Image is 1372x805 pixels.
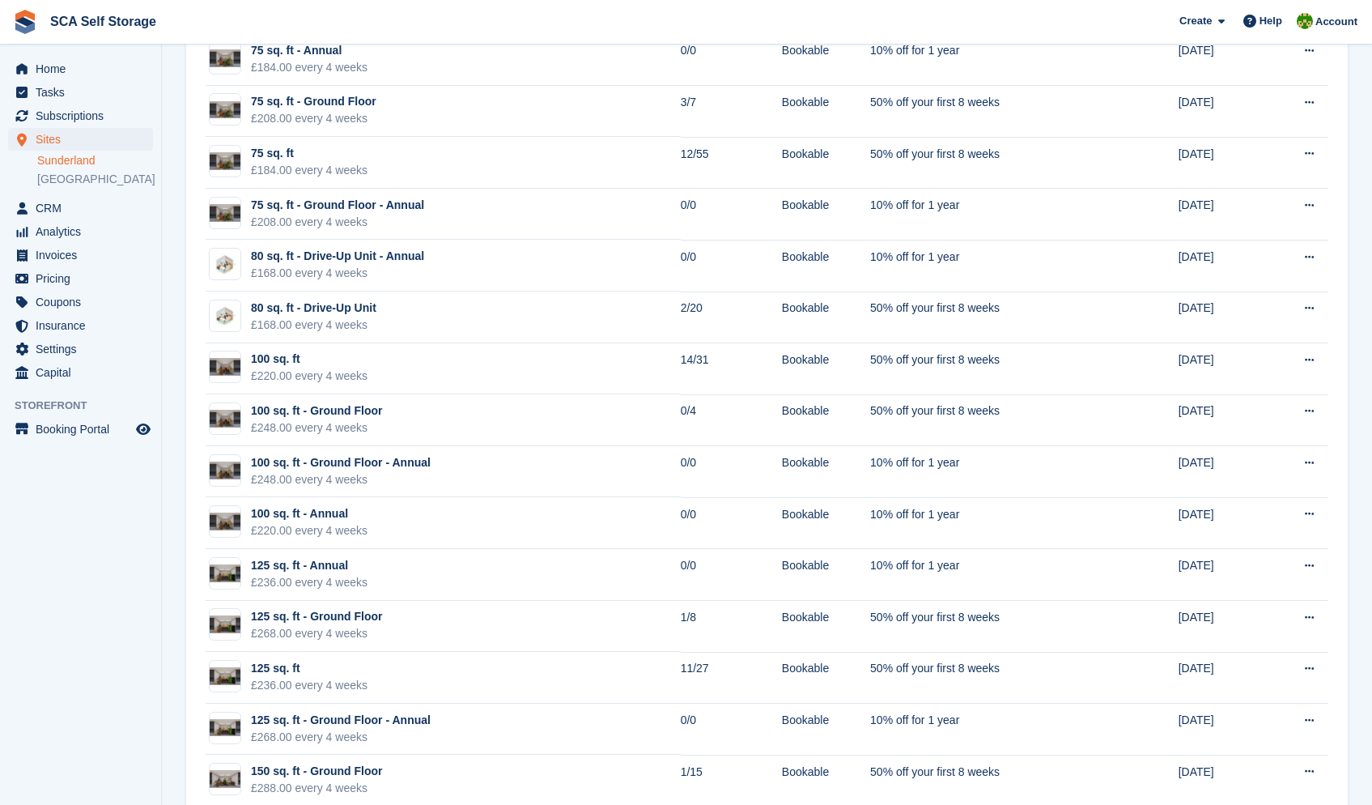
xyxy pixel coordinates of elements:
td: Bookable [782,394,870,446]
a: menu [8,418,153,441]
div: 125 sq. ft - Ground Floor [251,608,383,625]
td: 50% off your first 8 weeks [870,137,1113,189]
td: 50% off your first 8 weeks [870,394,1113,446]
span: Invoices [36,244,133,266]
span: Analytics [36,220,133,243]
td: [DATE] [1179,240,1265,292]
a: menu [8,267,153,290]
td: Bookable [782,343,870,395]
div: £268.00 every 4 weeks [251,625,383,642]
img: 100%20SQ.FT-2.jpg [210,410,240,428]
td: 50% off your first 8 weeks [870,292,1113,343]
span: Create [1179,13,1212,29]
div: £184.00 every 4 weeks [251,59,367,76]
td: [DATE] [1179,394,1265,446]
td: 10% off for 1 year [870,549,1113,601]
td: [DATE] [1179,549,1265,601]
td: [DATE] [1179,343,1265,395]
div: £208.00 every 4 weeks [251,110,376,127]
td: [DATE] [1179,137,1265,189]
img: 125%20SQ.FT.jpg [210,615,240,633]
td: 10% off for 1 year [870,240,1113,292]
div: £184.00 every 4 weeks [251,162,367,179]
td: Bookable [782,86,870,138]
td: 0/0 [681,497,782,549]
td: 14/31 [681,343,782,395]
a: menu [8,81,153,104]
div: 75 sq. ft - Ground Floor [251,93,376,110]
td: 50% off your first 8 weeks [870,652,1113,704]
td: Bookable [782,446,870,498]
div: 125 sq. ft - Ground Floor - Annual [251,712,431,729]
td: 10% off for 1 year [870,34,1113,86]
span: Sites [36,128,133,151]
td: 1/8 [681,601,782,653]
td: 10% off for 1 year [870,497,1113,549]
img: 125%20SQ.FT.jpg [210,667,240,685]
td: [DATE] [1179,497,1265,549]
a: Sunderland [37,153,153,168]
td: 0/0 [681,189,782,241]
a: menu [8,361,153,384]
td: 11/27 [681,652,782,704]
img: 125%20SQ.FT.jpg [210,719,240,737]
td: Bookable [782,601,870,653]
img: 75%20SQ.FT.jpg [210,49,240,67]
a: menu [8,128,153,151]
a: menu [8,314,153,337]
div: £248.00 every 4 weeks [251,420,383,437]
span: Booking Portal [36,418,133,441]
img: stora-icon-8386f47178a22dfd0bd8f6a31ec36ba5ce8667c1dd55bd0f319d3a0aa187defe.svg [13,10,37,34]
div: 100 sq. ft [251,351,367,368]
div: 75 sq. ft [251,145,367,162]
td: 12/55 [681,137,782,189]
span: Account [1315,14,1357,30]
div: 100 sq. ft - Ground Floor [251,402,383,420]
img: 150%20SQ.FT-2.jpg [210,770,240,788]
td: Bookable [782,652,870,704]
div: 75 sq. ft - Ground Floor - Annual [251,197,424,214]
div: £236.00 every 4 weeks [251,574,367,591]
div: 80 sq. ft - Drive-Up Unit [251,300,376,317]
a: menu [8,244,153,266]
img: 75%20SQ.FT.jpg [210,152,240,170]
div: £248.00 every 4 weeks [251,471,431,488]
div: 100 sq. ft - Annual [251,505,367,522]
span: Home [36,57,133,80]
td: 0/0 [681,34,782,86]
div: 100 sq. ft - Ground Floor - Annual [251,454,431,471]
span: Help [1259,13,1282,29]
img: 125%20SQ.FT.jpg [210,564,240,582]
td: [DATE] [1179,292,1265,343]
span: Subscriptions [36,104,133,127]
td: [DATE] [1179,601,1265,653]
a: menu [8,104,153,127]
td: [DATE] [1179,34,1265,86]
img: Sam Chapman [1297,13,1313,29]
div: 150 sq. ft - Ground Floor [251,763,383,780]
td: 10% off for 1 year [870,189,1113,241]
a: SCA Self Storage [44,8,163,35]
div: £220.00 every 4 weeks [251,368,367,385]
span: Capital [36,361,133,384]
a: menu [8,338,153,360]
td: [DATE] [1179,652,1265,704]
img: 100%20SQ.FT-2.jpg [210,462,240,479]
td: Bookable [782,497,870,549]
span: Pricing [36,267,133,290]
img: 100%20SQ.FT-2.jpg [210,513,240,530]
td: [DATE] [1179,446,1265,498]
span: Tasks [36,81,133,104]
a: [GEOGRAPHIC_DATA] [37,172,153,187]
div: 80 sq. ft - Drive-Up Unit - Annual [251,248,424,265]
span: CRM [36,197,133,219]
div: 125 sq. ft - Annual [251,557,367,574]
div: £288.00 every 4 weeks [251,780,383,797]
td: Bookable [782,704,870,756]
img: 75%20SQ.FT.jpg [210,204,240,222]
td: 0/4 [681,394,782,446]
a: menu [8,291,153,313]
span: Settings [36,338,133,360]
div: £208.00 every 4 weeks [251,214,424,231]
div: £168.00 every 4 weeks [251,317,376,334]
